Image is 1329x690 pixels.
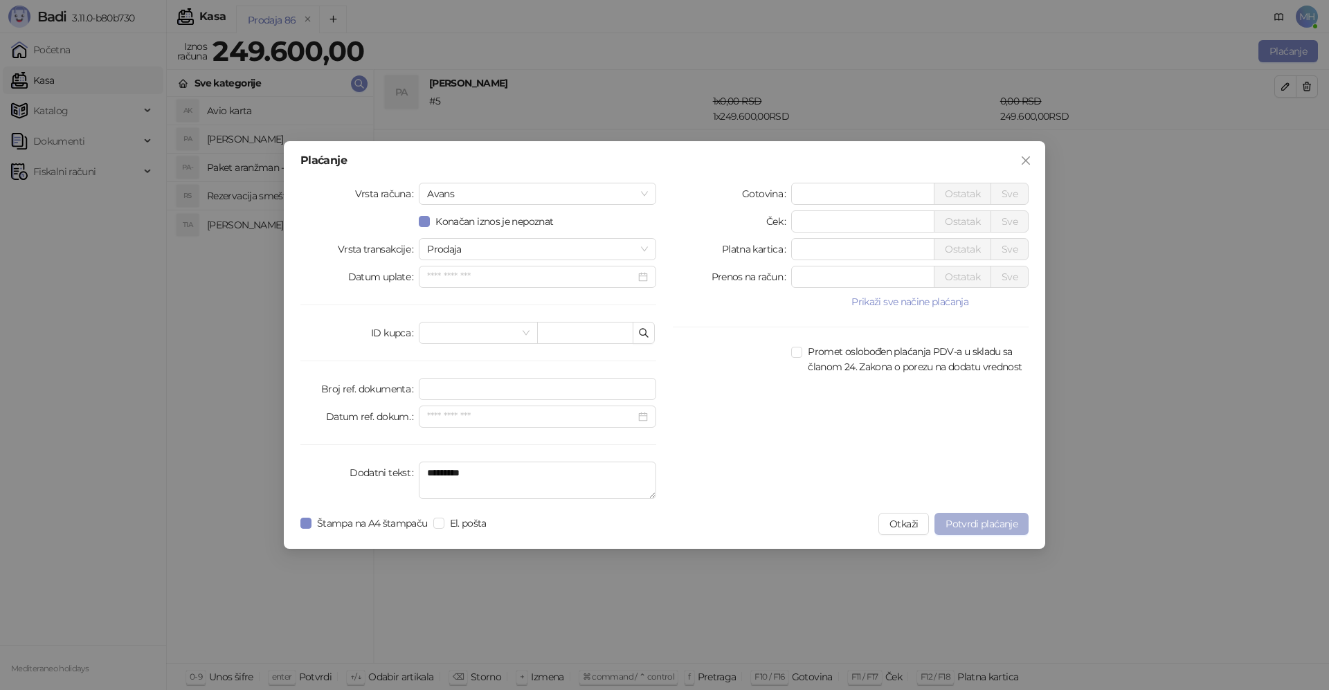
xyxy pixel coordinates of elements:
label: Vrsta računa [355,183,419,205]
button: Sve [991,238,1029,260]
span: Zatvori [1015,155,1037,166]
label: Ček [766,210,791,233]
button: Potvrdi plaćanje [934,513,1029,535]
button: Ostatak [934,183,991,205]
button: Sve [991,210,1029,233]
button: Prikaži sve načine plaćanja [791,293,1029,310]
span: close [1020,155,1031,166]
label: Platna kartica [722,238,791,260]
button: Sve [991,183,1029,205]
span: Potvrdi plaćanje [946,518,1018,530]
button: Sve [991,266,1029,288]
span: Konačan iznos je nepoznat [430,214,559,229]
input: Datum ref. dokum. [427,409,635,424]
label: Broj ref. dokumenta [321,378,419,400]
span: El. pošta [444,516,492,531]
label: Prenos na račun [712,266,792,288]
input: Datum uplate [427,269,635,284]
label: Datum ref. dokum. [326,406,419,428]
label: ID kupca [371,322,419,344]
button: Ostatak [934,210,991,233]
label: Dodatni tekst [350,462,419,484]
label: Datum uplate [348,266,419,288]
span: Promet oslobođen plaćanja PDV-a u skladu sa članom 24. Zakona o porezu na dodatu vrednost [802,344,1029,374]
button: Otkaži [878,513,929,535]
span: Štampa na A4 štampaču [311,516,433,531]
button: Close [1015,149,1037,172]
span: Avans [427,183,648,204]
button: Ostatak [934,238,991,260]
input: Broj ref. dokumenta [419,378,656,400]
span: Prodaja [427,239,648,260]
label: Vrsta transakcije [338,238,419,260]
button: Ostatak [934,266,991,288]
div: Plaćanje [300,155,1029,166]
label: Gotovina [742,183,791,205]
textarea: Dodatni tekst [419,462,656,499]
